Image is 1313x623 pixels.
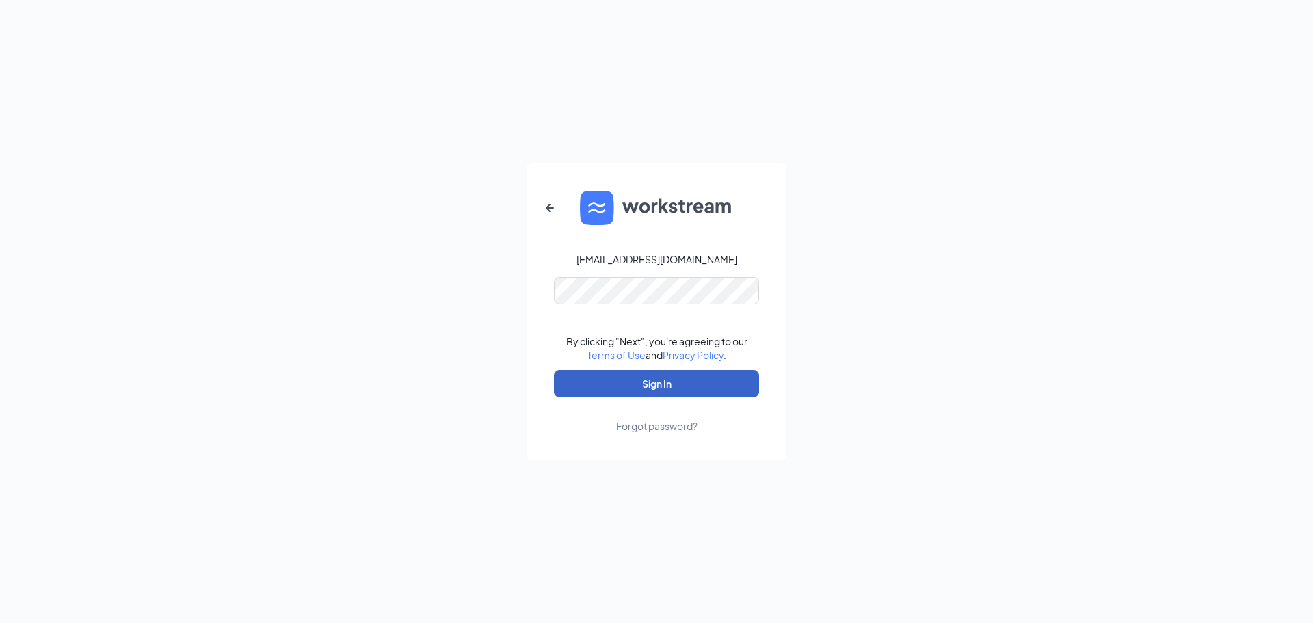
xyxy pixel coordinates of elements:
[663,349,724,361] a: Privacy Policy
[616,419,698,433] div: Forgot password?
[566,334,747,362] div: By clicking "Next", you're agreeing to our and .
[533,191,566,224] button: ArrowLeftNew
[616,397,698,433] a: Forgot password?
[587,349,646,361] a: Terms of Use
[554,370,759,397] button: Sign In
[576,252,737,266] div: [EMAIL_ADDRESS][DOMAIN_NAME]
[580,191,733,225] img: WS logo and Workstream text
[542,200,558,216] svg: ArrowLeftNew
